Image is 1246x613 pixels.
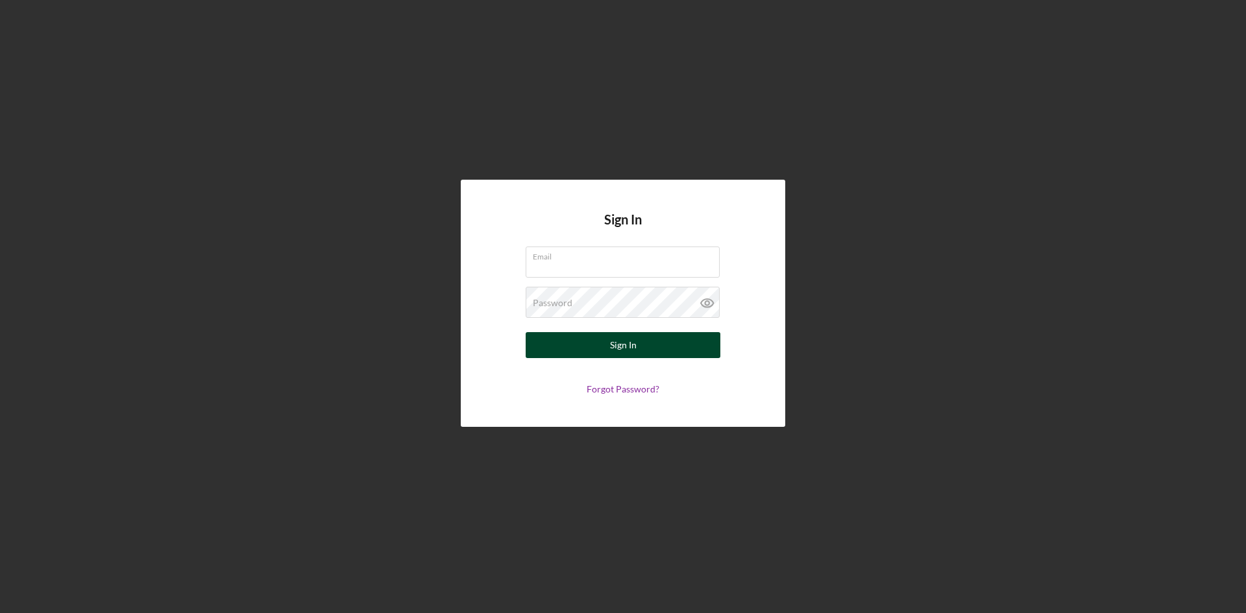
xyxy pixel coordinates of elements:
[533,298,572,308] label: Password
[526,332,720,358] button: Sign In
[587,383,659,394] a: Forgot Password?
[610,332,637,358] div: Sign In
[533,247,720,261] label: Email
[604,212,642,246] h4: Sign In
